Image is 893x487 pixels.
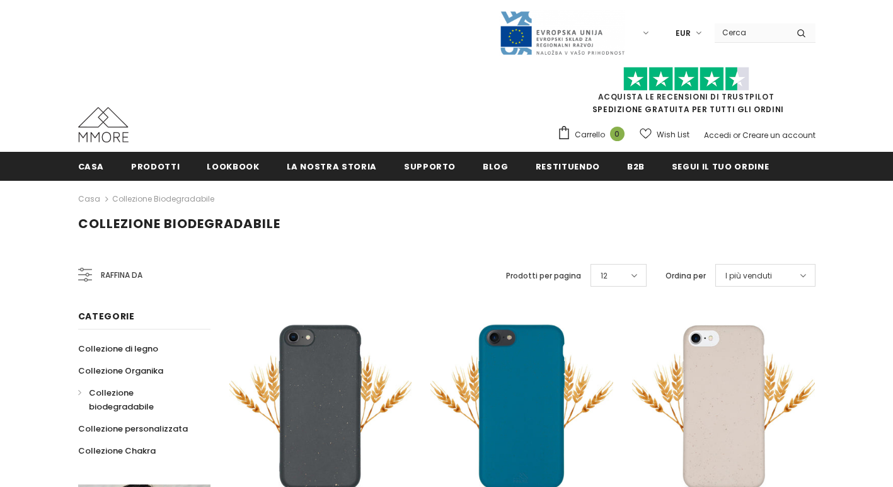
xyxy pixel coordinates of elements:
a: Casa [78,192,100,207]
a: Segui il tuo ordine [672,152,769,180]
span: Lookbook [207,161,259,173]
a: Restituendo [536,152,600,180]
span: Collezione Chakra [78,445,156,457]
img: Javni Razpis [499,10,625,56]
a: B2B [627,152,645,180]
a: Casa [78,152,105,180]
input: Search Site [715,23,787,42]
a: Collezione di legno [78,338,158,360]
a: Collezione personalizzata [78,418,188,440]
a: Blog [483,152,509,180]
span: Collezione Organika [78,365,163,377]
span: or [733,130,740,140]
span: Collezione di legno [78,343,158,355]
span: La nostra storia [287,161,377,173]
a: Prodotti [131,152,180,180]
span: supporto [404,161,456,173]
a: Carrello 0 [557,125,631,144]
label: Prodotti per pagina [506,270,581,282]
a: Collezione Chakra [78,440,156,462]
span: 12 [601,270,608,282]
a: supporto [404,152,456,180]
span: Collezione personalizzata [78,423,188,435]
a: Lookbook [207,152,259,180]
span: I più venduti [725,270,772,282]
span: Categorie [78,310,135,323]
span: SPEDIZIONE GRATUITA PER TUTTI GLI ORDINI [557,72,815,115]
span: Segui il tuo ordine [672,161,769,173]
a: Javni Razpis [499,27,625,38]
span: EUR [676,27,691,40]
img: Fidati di Pilot Stars [623,67,749,91]
a: La nostra storia [287,152,377,180]
a: Accedi [704,130,731,140]
label: Ordina per [665,270,706,282]
img: Casi MMORE [78,107,129,142]
span: Collezione biodegradabile [89,387,154,413]
a: Acquista le recensioni di TrustPilot [598,91,775,102]
a: Creare un account [742,130,815,140]
span: Blog [483,161,509,173]
span: Casa [78,161,105,173]
a: Collezione biodegradabile [78,382,197,418]
span: Collezione biodegradabile [78,215,280,232]
span: Raffina da [101,268,142,282]
a: Collezione biodegradabile [112,193,214,204]
a: Wish List [640,123,689,146]
span: Wish List [657,129,689,141]
span: Prodotti [131,161,180,173]
span: Restituendo [536,161,600,173]
span: B2B [627,161,645,173]
a: Collezione Organika [78,360,163,382]
span: Carrello [575,129,605,141]
span: 0 [610,127,625,141]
